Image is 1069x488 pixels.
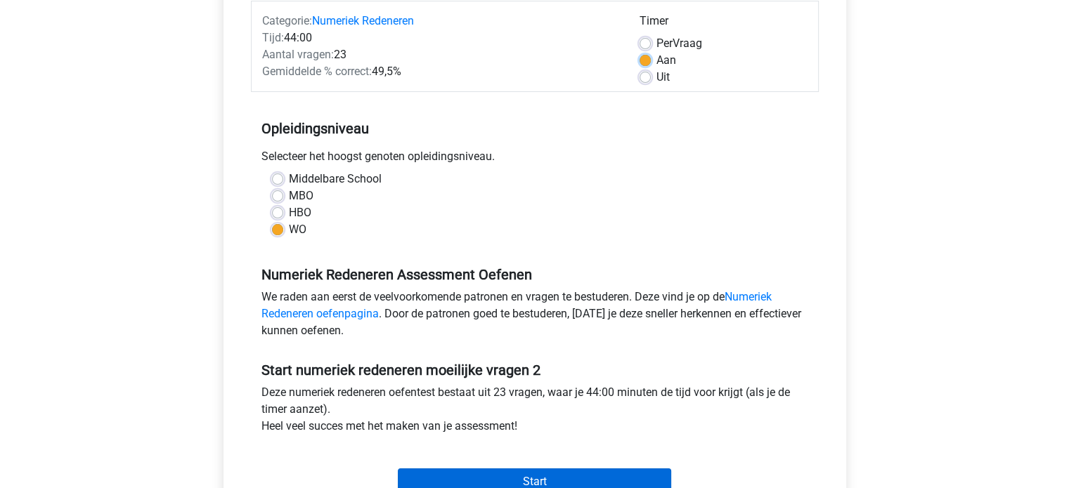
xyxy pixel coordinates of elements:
div: Deze numeriek redeneren oefentest bestaat uit 23 vragen, waar je 44:00 minuten de tijd voor krijg... [251,384,819,440]
h5: Start numeriek redeneren moeilijke vragen 2 [261,362,808,378]
div: 23 [252,46,629,63]
span: Aantal vragen: [262,48,334,61]
span: Gemiddelde % correct: [262,65,372,78]
label: Uit [656,69,670,86]
div: Timer [640,13,808,35]
label: WO [289,221,306,238]
h5: Opleidingsniveau [261,114,808,143]
label: Middelbare School [289,171,382,187]
a: Numeriek Redeneren [312,14,414,27]
div: Selecteer het hoogst genoten opleidingsniveau. [251,148,819,171]
div: We raden aan eerst de veelvoorkomende patronen en vragen te bestuderen. Deze vind je op de . Door... [251,289,819,345]
span: Tijd: [262,31,284,44]
h5: Numeriek Redeneren Assessment Oefenen [261,266,808,283]
label: Aan [656,52,676,69]
span: Categorie: [262,14,312,27]
label: MBO [289,187,313,204]
label: HBO [289,204,311,221]
div: 44:00 [252,29,629,46]
div: 49,5% [252,63,629,80]
span: Per [656,37,673,50]
a: Numeriek Redeneren oefenpagina [261,290,772,320]
label: Vraag [656,35,702,52]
